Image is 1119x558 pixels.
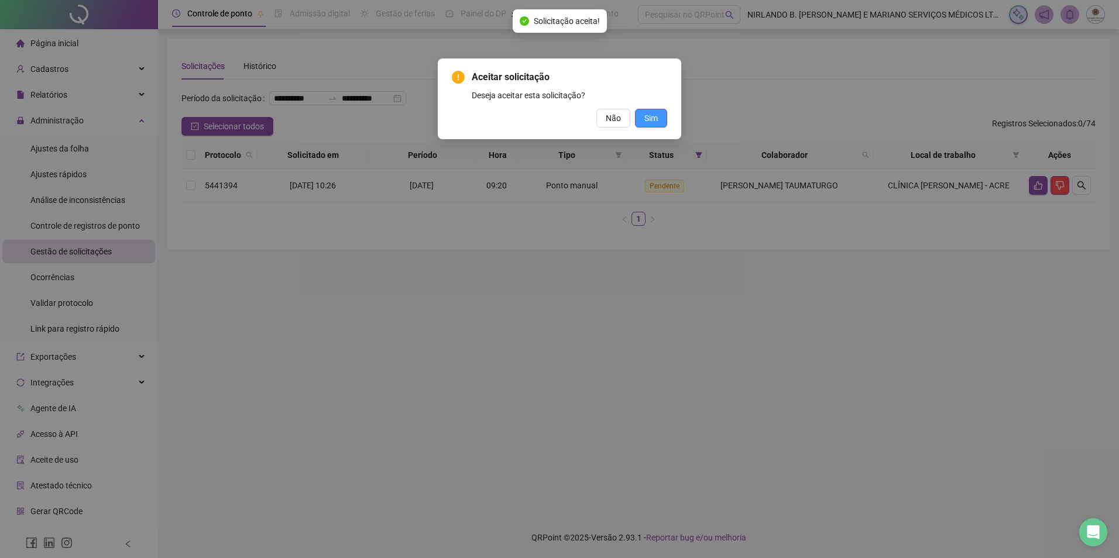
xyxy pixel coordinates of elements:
[452,71,465,84] span: exclamation-circle
[520,16,529,26] span: check-circle
[534,15,600,27] span: Solicitação aceita!
[606,112,621,125] span: Não
[1079,518,1107,546] div: Open Intercom Messenger
[472,89,667,102] div: Deseja aceitar esta solicitação?
[596,109,630,128] button: Não
[472,70,667,84] span: Aceitar solicitação
[644,112,658,125] span: Sim
[635,109,667,128] button: Sim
